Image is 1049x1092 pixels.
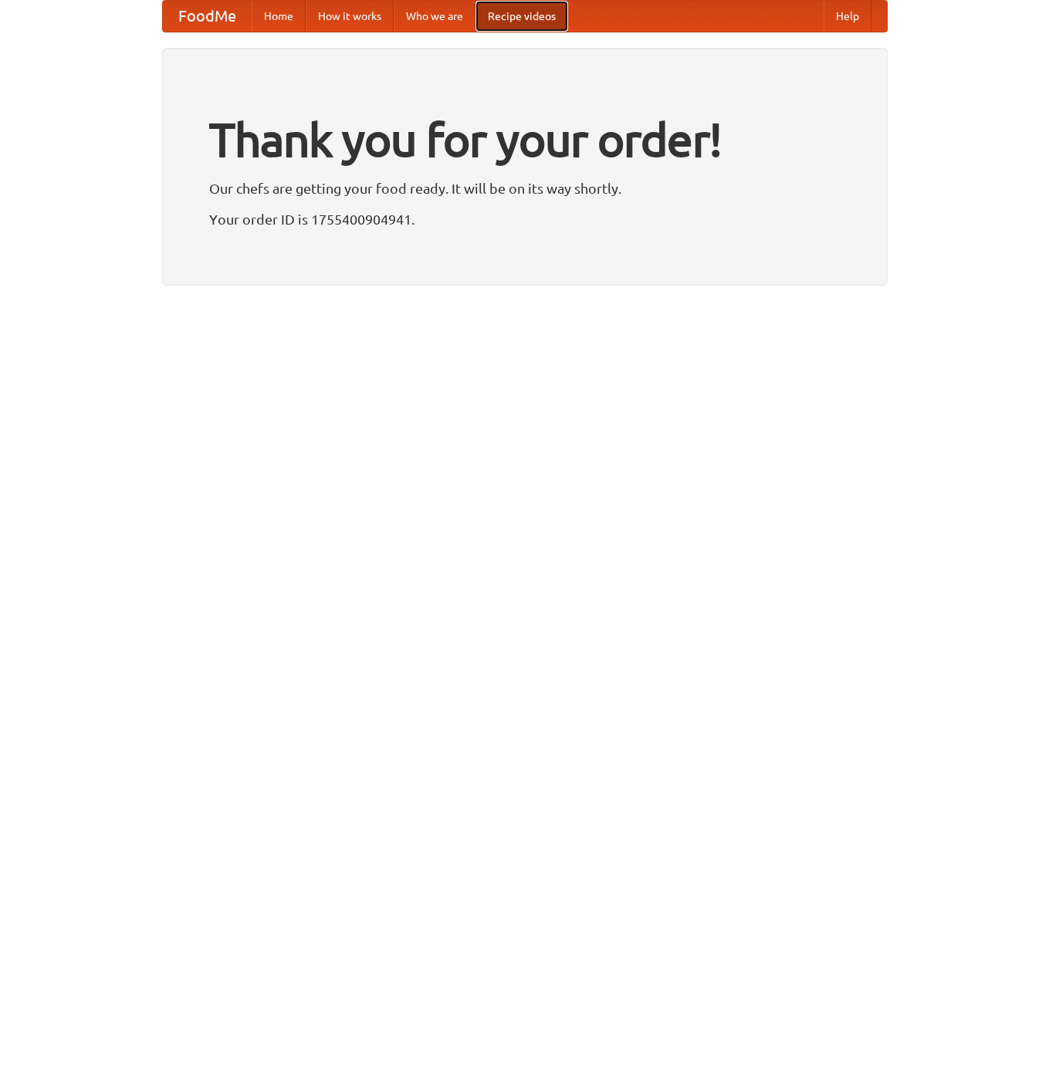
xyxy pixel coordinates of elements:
[824,1,871,32] a: Help
[306,1,394,32] a: How it works
[163,1,252,32] a: FoodMe
[209,103,841,177] h1: Thank you for your order!
[209,177,841,200] p: Our chefs are getting your food ready. It will be on its way shortly.
[394,1,475,32] a: Who we are
[475,1,568,32] a: Recipe videos
[209,208,841,231] p: Your order ID is 1755400904941.
[252,1,306,32] a: Home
